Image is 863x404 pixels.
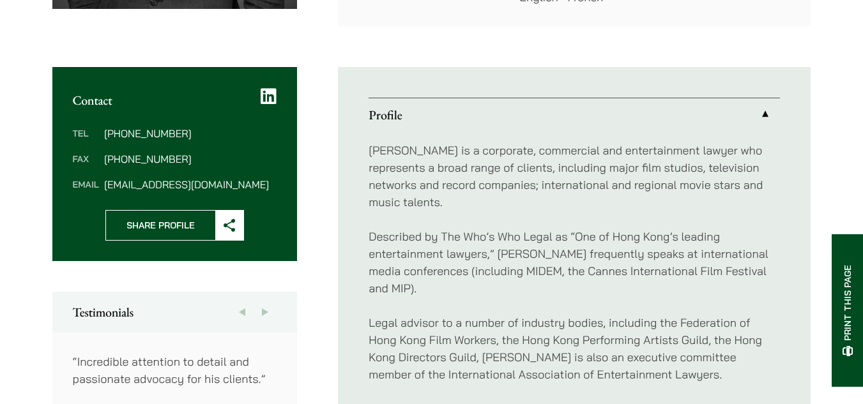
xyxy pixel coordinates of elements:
h2: Testimonials [73,304,277,320]
p: “Incredible attention to detail and passionate advocacy for his clients.” [73,353,277,387]
h2: Contact [73,93,277,108]
p: Described by The Who’s Who Legal as “One of Hong Kong’s leading entertainment lawyers,” [PERSON_N... [369,228,780,297]
dt: Email [73,179,99,190]
dd: [PHONE_NUMBER] [104,154,277,164]
span: Share Profile [106,211,215,240]
p: [PERSON_NAME] is a corporate, commercial and entertainment lawyer who represents a broad range of... [369,142,780,211]
button: Next [254,292,277,333]
dd: [PHONE_NUMBER] [104,128,277,138]
a: LinkedIn [261,87,277,105]
button: Share Profile [105,210,244,241]
p: Legal advisor to a number of industry bodies, including the Federation of Hong Kong Film Workers,... [369,314,780,383]
a: Profile [369,98,780,131]
button: Previous [231,292,254,333]
dt: Tel [73,128,99,154]
dd: [EMAIL_ADDRESS][DOMAIN_NAME] [104,179,277,190]
dt: Fax [73,154,99,179]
